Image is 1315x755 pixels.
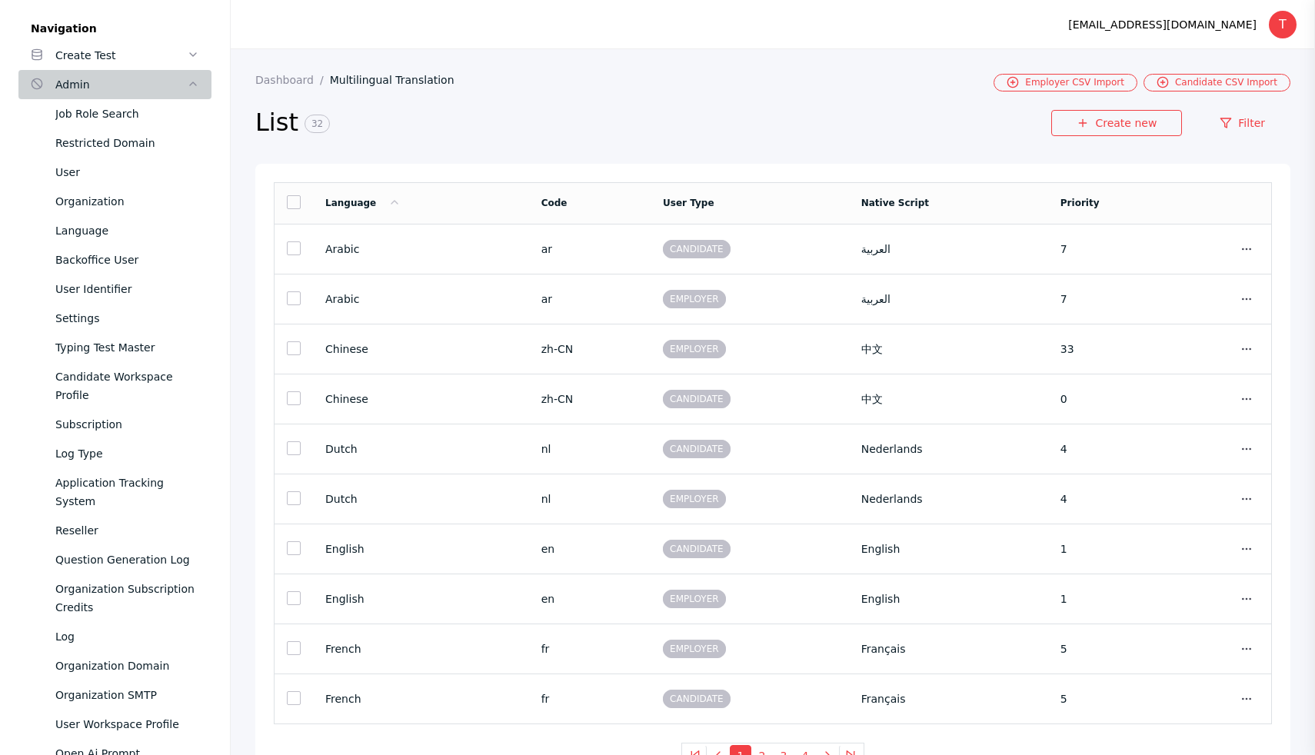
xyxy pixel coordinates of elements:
[541,393,638,405] section: zh-CN
[18,187,211,216] a: Organization
[55,657,199,675] div: Organization Domain
[18,680,211,710] a: Organization SMTP
[55,251,199,269] div: Backoffice User
[325,443,517,455] section: Dutch
[325,643,517,655] section: French
[55,338,199,357] div: Typing Test Master
[18,245,211,274] a: Backoffice User
[55,474,199,511] div: Application Tracking System
[861,343,1036,355] section: 中文
[861,693,1036,705] section: Français
[305,115,330,133] span: 32
[663,340,725,358] span: EMPLOYER
[663,390,731,408] span: CANDIDATE
[1060,393,1173,405] section: 0
[541,693,638,705] section: fr
[18,362,211,410] a: Candidate Workspace Profile
[255,107,1051,139] h2: List
[541,643,638,655] section: fr
[861,443,1036,455] section: Nederlands
[18,516,211,545] a: Reseller
[18,574,211,622] a: Organization Subscription Credits
[255,74,330,86] a: Dashboard
[1060,593,1173,605] section: 1
[1060,443,1173,455] section: 4
[663,490,725,508] span: EMPLOYER
[55,580,199,617] div: Organization Subscription Credits
[1051,110,1182,136] a: Create new
[861,293,1036,305] section: العربية
[325,393,517,405] section: Chinese
[18,128,211,158] a: Restricted Domain
[55,368,199,404] div: Candidate Workspace Profile
[1060,343,1173,355] section: 33
[18,410,211,439] a: Subscription
[18,439,211,468] a: Log Type
[330,74,467,86] a: Multilingual Translation
[663,198,714,208] a: User Type
[541,443,638,455] section: nl
[861,243,1036,255] section: العربية
[1269,11,1297,38] div: T
[18,651,211,680] a: Organization Domain
[325,693,517,705] section: French
[663,590,725,608] span: EMPLOYER
[55,75,187,94] div: Admin
[663,640,725,658] span: EMPLOYER
[18,22,211,35] label: Navigation
[663,240,731,258] span: CANDIDATE
[861,593,1036,605] section: English
[55,715,199,733] div: User Workspace Profile
[861,493,1036,505] section: Nederlands
[55,163,199,181] div: User
[541,593,638,605] section: en
[1060,493,1173,505] section: 4
[663,690,731,708] span: CANDIDATE
[541,543,638,555] section: en
[861,543,1036,555] section: English
[55,686,199,704] div: Organization SMTP
[541,343,638,355] section: zh-CN
[541,493,638,505] section: nl
[861,198,929,208] a: Native Script
[663,290,725,308] span: EMPLOYER
[55,192,199,211] div: Organization
[325,593,517,605] section: English
[18,545,211,574] a: Question Generation Log
[18,274,211,304] a: User Identifier
[18,158,211,187] a: User
[18,710,211,739] a: User Workspace Profile
[55,280,199,298] div: User Identifier
[1060,693,1173,705] section: 5
[18,622,211,651] a: Log
[1060,643,1173,655] section: 5
[1194,110,1290,136] a: Filter
[861,393,1036,405] section: 中文
[1068,15,1257,34] div: [EMAIL_ADDRESS][DOMAIN_NAME]
[1060,543,1173,555] section: 1
[325,293,517,305] section: Arabic
[55,134,199,152] div: Restricted Domain
[55,221,199,240] div: Language
[325,343,517,355] section: Chinese
[18,304,211,333] a: Settings
[55,46,187,65] div: Create Test
[663,440,731,458] span: CANDIDATE
[18,333,211,362] a: Typing Test Master
[541,293,638,305] section: ar
[325,543,517,555] section: English
[325,493,517,505] section: Dutch
[325,243,517,255] section: Arabic
[541,243,638,255] section: ar
[55,550,199,569] div: Question Generation Log
[18,99,211,128] a: Job Role Search
[55,415,199,434] div: Subscription
[1144,74,1290,91] a: Candidate CSV Import
[994,74,1137,91] a: Employer CSV Import
[18,216,211,245] a: Language
[541,198,568,208] a: Code
[55,309,199,328] div: Settings
[663,540,731,558] span: CANDIDATE
[861,643,1036,655] section: Français
[18,468,211,516] a: Application Tracking System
